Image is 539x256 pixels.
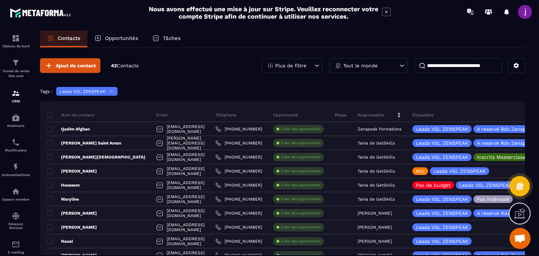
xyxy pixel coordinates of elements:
[215,210,262,216] a: [PHONE_NUMBER]
[12,240,20,249] img: email
[2,173,30,177] p: Automatisations
[281,197,320,202] p: Créer des opportunités
[281,239,320,244] p: Créer des opportunités
[335,112,347,118] p: Phase
[2,29,30,53] a: formationformationTableau de bord
[281,225,320,230] p: Créer des opportunités
[40,89,53,94] p: Tags :
[2,84,30,108] a: formationformationCRM
[215,168,262,174] a: [PHONE_NUMBER]
[477,197,509,202] p: Pas Intéressé
[477,127,534,132] p: A reservé Rdv Zenspeak
[416,169,425,174] p: Nrp
[477,141,534,146] p: A reservé Rdv Zenspeak
[416,225,468,230] p: Leads VSL ZENSPEAK
[477,155,525,160] p: Inscrits Masterclass
[12,89,20,97] img: formation
[2,250,30,254] p: E-mailing
[47,154,145,160] p: [PERSON_NAME][DEMOGRAPHIC_DATA]
[281,183,320,188] p: Créer des opportunités
[215,112,237,118] p: Téléphone
[60,89,105,94] p: Leads VSL ZENSPEAK
[281,141,320,146] p: Créer des opportunités
[2,108,30,133] a: automationsautomationsWebinaire
[12,212,20,220] img: social-network
[105,35,138,41] p: Opportunités
[2,222,30,230] p: Réseaux Sociaux
[12,138,20,147] img: scheduler
[40,58,100,73] button: Ajout de contact
[145,31,188,47] a: Tâches
[87,31,145,47] a: Opportunités
[416,127,468,132] p: Leads VSL ZENSPEAK
[358,211,392,216] p: [PERSON_NAME]
[281,169,320,174] p: Créer des opportunités
[358,197,395,202] p: Tania de GetSkills
[358,112,384,118] p: Responsable
[47,224,97,230] p: [PERSON_NAME]
[215,224,262,230] a: [PHONE_NUMBER]
[215,196,262,202] a: [PHONE_NUMBER]
[163,35,181,41] p: Tâches
[156,112,168,118] p: Email
[12,34,20,42] img: formation
[47,238,73,244] p: Naual
[47,182,80,188] p: Houssem
[47,126,90,132] p: Qadim Afghan
[2,207,30,235] a: social-networksocial-networkRéseaux Sociaux
[358,169,395,174] p: Tania de GetSkills
[2,148,30,152] p: Planificateur
[416,155,468,160] p: Leads VSL ZENSPEAK
[40,31,87,47] a: Contacts
[416,141,468,146] p: Leads VSL ZENSPEAK
[358,225,392,230] p: [PERSON_NAME]
[12,187,20,196] img: automations
[358,183,395,188] p: Tania de GetSkills
[2,197,30,201] p: Espace membre
[215,238,262,244] a: [PHONE_NUMBER]
[273,112,298,118] p: Opportunité
[215,182,262,188] a: [PHONE_NUMBER]
[117,63,139,68] span: Contacts
[281,155,320,160] p: Créer des opportunités
[58,35,80,41] p: Contacts
[358,141,395,146] p: Tania de GetSkills
[477,211,534,216] p: A reservé Rdv Zenspeak
[10,6,73,19] img: logo
[412,112,433,118] p: Étiquettes
[281,127,320,132] p: Créer des opportunités
[358,127,401,132] p: Zenspeak Formations
[12,163,20,171] img: automations
[2,53,30,84] a: formationformationTunnel de vente Site web
[111,62,139,69] p: 42
[343,63,378,68] p: Tout le monde
[148,5,379,20] h2: Nous avons effectué une mise à jour sur Stripe. Veuillez reconnecter votre compte Stripe afin de ...
[416,211,468,216] p: Leads VSL ZENSPEAK
[47,140,121,146] p: [PERSON_NAME] Saint Aman
[47,196,79,202] p: Maryline
[433,169,486,174] p: Leads VSL ZENSPEAK
[510,228,531,249] div: Ouvrir le chat
[47,168,97,174] p: [PERSON_NAME]
[2,182,30,207] a: automationsautomationsEspace membre
[47,210,97,216] p: [PERSON_NAME]
[2,157,30,182] a: automationsautomationsAutomatisations
[2,69,30,79] p: Tunnel de vente Site web
[281,211,320,216] p: Créer des opportunités
[358,155,395,160] p: Tania de GetSkills
[416,197,468,202] p: Leads VSL ZENSPEAK
[275,63,306,68] p: Plus de filtre
[2,133,30,157] a: schedulerschedulerPlanificateur
[2,124,30,128] p: Webinaire
[2,44,30,48] p: Tableau de bord
[416,239,468,244] p: Leads VSL ZENSPEAK
[358,239,392,244] p: [PERSON_NAME]
[56,62,96,69] span: Ajout de contact
[47,112,94,118] p: Nom du contact
[416,183,451,188] p: Pas de budget
[12,59,20,67] img: formation
[12,114,20,122] img: automations
[215,126,262,132] a: [PHONE_NUMBER]
[215,140,262,146] a: [PHONE_NUMBER]
[459,183,512,188] p: Leads VSL ZENSPEAK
